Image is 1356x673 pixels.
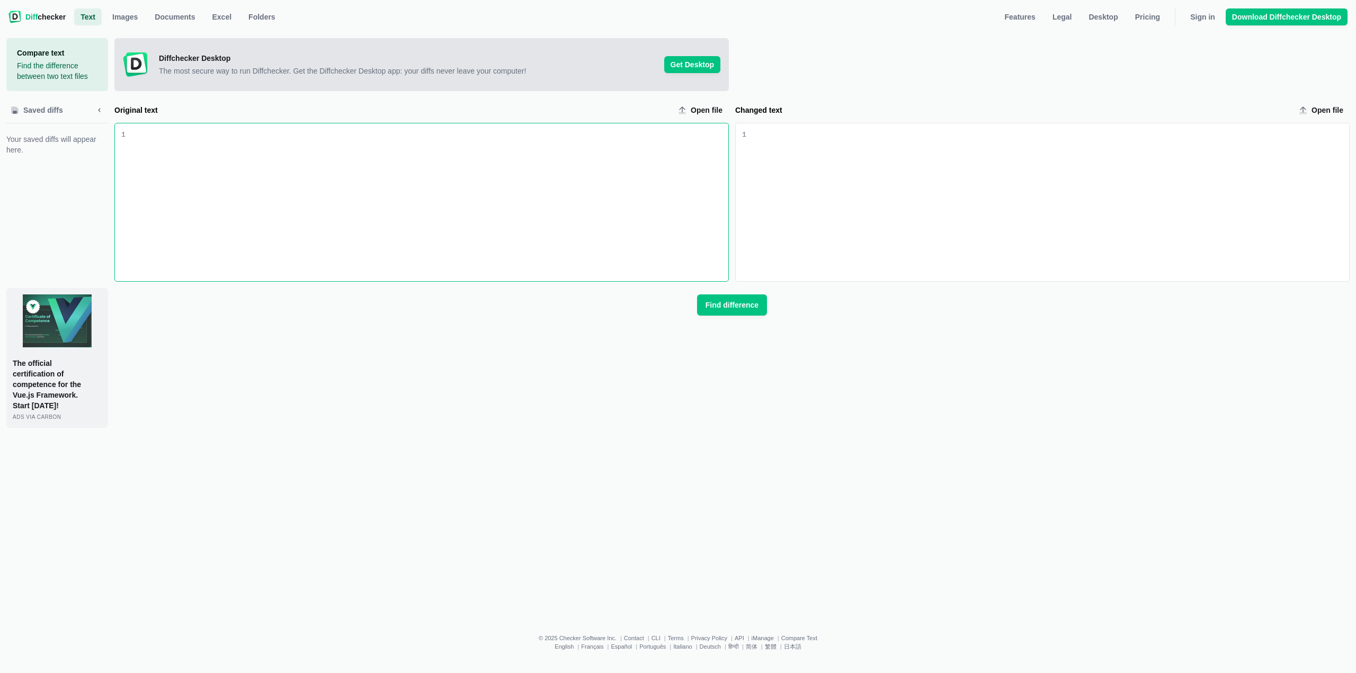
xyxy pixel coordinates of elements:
span: Documents [153,12,197,22]
img: Diffchecker Desktop icon [123,52,148,77]
a: iManage [752,635,774,641]
a: Compare Text [781,635,817,641]
span: Desktop [1086,12,1120,22]
label: Original text [114,105,670,115]
label: Changed text [735,105,1290,115]
a: Diffchecker Desktop iconDiffchecker Desktop The most secure way to run Diffchecker. Get the Diffc... [114,38,729,91]
a: English [555,643,574,650]
span: Features [1003,12,1038,22]
span: Open file [689,105,725,115]
a: Français [581,643,603,650]
div: Original text input [126,123,728,281]
span: Your saved diffs will appear here. [6,134,108,155]
span: Images [110,12,140,22]
a: Contact [624,635,644,641]
span: checker [25,12,66,22]
span: Get Desktop [664,56,720,73]
a: Images [106,8,144,25]
button: Find difference [697,294,767,316]
a: Sign in [1184,8,1221,25]
a: Español [611,643,632,650]
a: CLI [652,635,661,641]
a: Download Diffchecker Desktop [1226,8,1348,25]
a: Excel [206,8,238,25]
a: Desktop [1082,8,1124,25]
span: ads via Carbon [13,414,61,420]
a: 简体 [746,643,757,650]
a: Legal [1046,8,1078,25]
a: हिन्दी [728,643,738,650]
a: Pricing [1129,8,1166,25]
a: Features [998,8,1042,25]
a: API [735,635,744,641]
span: The most secure way to run Diffchecker. Get the Diffchecker Desktop app: your diffs never leave y... [159,66,656,76]
div: Changed text input [746,123,1349,281]
span: Download Diffchecker Desktop [1230,12,1343,22]
img: undefined icon [23,294,92,347]
span: Find difference [703,300,761,310]
label: Changed text upload [1295,102,1350,119]
div: 1 [742,130,746,140]
button: Minimize sidebar [91,102,108,119]
p: Find the difference between two text files [17,60,97,82]
span: Sign in [1188,12,1217,22]
p: The official certification of competence for the Vue.js Framework. Start [DATE]! [13,358,102,411]
li: © 2025 Checker Software Inc. [539,635,624,641]
a: Diffchecker [8,8,66,25]
div: 1 [121,130,126,140]
a: 日本語 [784,643,801,650]
span: Text [78,12,97,22]
a: Português [639,643,666,650]
a: Text [74,8,102,25]
a: Privacy Policy [691,635,727,641]
label: Original text upload [674,102,729,119]
img: Diffchecker logo [8,11,21,23]
span: Diffchecker Desktop [159,53,656,64]
h1: Compare text [17,48,97,58]
a: Documents [148,8,201,25]
button: Folders [242,8,282,25]
span: Legal [1050,12,1074,22]
a: Terms [668,635,684,641]
a: Deutsch [700,643,721,650]
span: Pricing [1133,12,1162,22]
a: The official certification of competence for the Vue.js Framework. Start [DATE]!ads via Carbon [6,288,108,428]
a: 繁體 [765,643,777,650]
span: Diff [25,13,38,21]
span: Saved diffs [21,105,65,115]
span: Excel [210,12,234,22]
span: Open file [1309,105,1345,115]
a: Italiano [673,643,692,650]
span: Folders [246,12,278,22]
